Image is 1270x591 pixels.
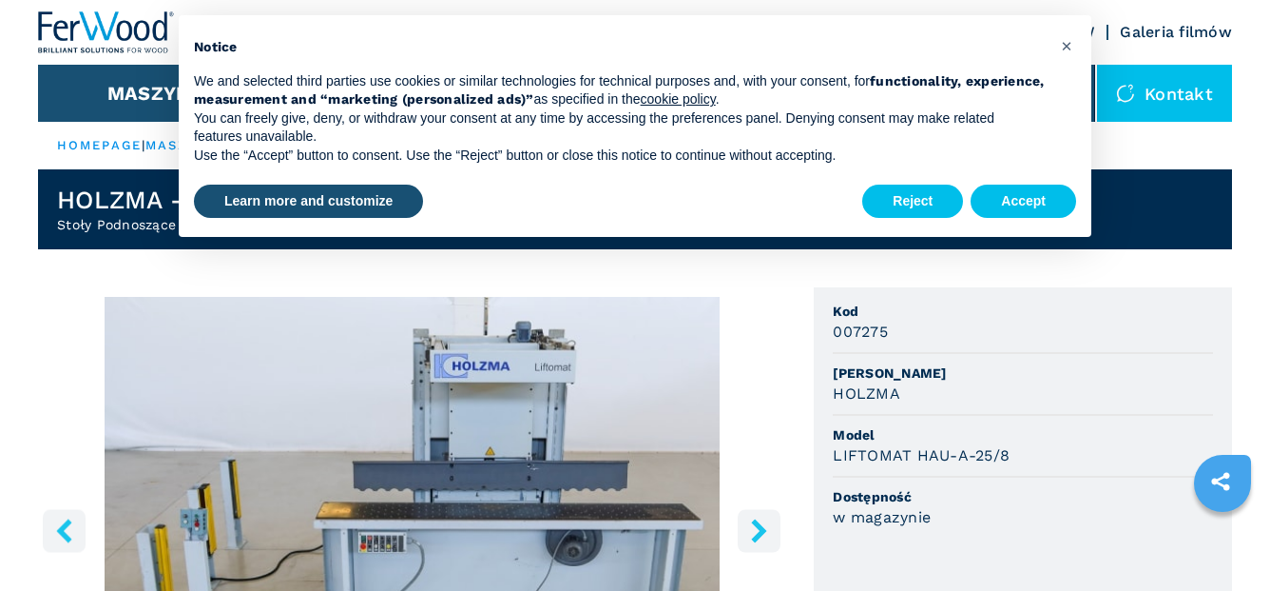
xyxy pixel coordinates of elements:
[57,185,467,215] h1: HOLZMA - LIFTOMAT HAU-A-25/8
[38,11,175,53] img: Ferwood
[641,91,716,107] a: cookie policy
[1189,505,1256,577] iframe: Chat
[194,109,1046,147] p: You can freely give, deny, or withdraw your consent at any time by accessing the preferences pane...
[57,138,142,152] a: HOMEPAGE
[833,321,888,343] h3: 007275
[57,215,467,234] h2: Stoły Podnoszące
[43,509,86,552] button: left-button
[833,383,900,404] h3: HOLZMA
[833,364,1213,383] span: [PERSON_NAME]
[1061,34,1072,57] span: ×
[194,185,423,219] button: Learn more and customize
[142,138,145,152] span: |
[971,185,1076,219] button: Accept
[1116,84,1135,103] img: Kontakt
[833,302,1213,321] span: Kod
[1097,65,1232,122] div: Kontakt
[833,506,931,528] h3: w magazynie
[1197,458,1244,505] a: sharethis
[833,487,1213,506] span: Dostępność
[833,425,1213,444] span: Model
[194,73,1045,108] strong: functionality, experience, measurement and “marketing (personalized ads)”
[194,38,1046,57] h2: Notice
[1120,23,1232,41] a: Galeria filmów
[738,509,780,552] button: right-button
[107,82,203,105] button: Maszyny
[833,444,1010,466] h3: LIFTOMAT HAU-A-25/8
[862,185,963,219] button: Reject
[145,138,219,152] a: maszyny
[194,72,1046,109] p: We and selected third parties use cookies or similar technologies for technical purposes and, wit...
[1051,30,1082,61] button: Close this notice
[194,147,1046,166] p: Use the “Accept” button to consent. Use the “Reject” button or close this notice to continue with...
